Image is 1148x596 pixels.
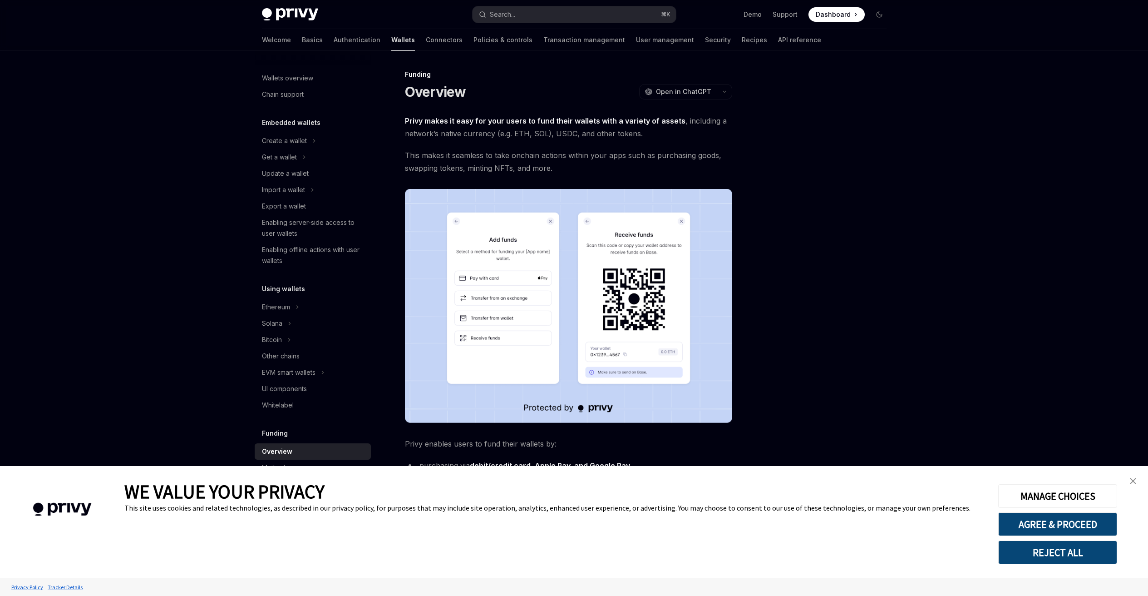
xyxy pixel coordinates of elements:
[255,348,371,364] a: Other chains
[255,381,371,397] a: UI components
[490,9,515,20] div: Search...
[998,541,1117,564] button: REJECT ALL
[405,459,732,472] li: purchasing via
[661,11,670,18] span: ⌘ K
[473,29,532,51] a: Policies & controls
[998,484,1117,508] button: MANAGE CHOICES
[262,302,290,313] div: Ethereum
[45,579,85,595] a: Tracker Details
[262,462,288,473] div: Methods
[426,29,463,51] a: Connectors
[262,334,282,345] div: Bitcoin
[1124,472,1142,490] a: close banner
[778,29,821,51] a: API reference
[1130,478,1136,484] img: close banner
[808,7,865,22] a: Dashboard
[255,214,371,242] a: Enabling server-side access to user wallets
[262,400,294,411] div: Whitelabel
[262,73,313,84] div: Wallets overview
[262,117,320,128] h5: Embedded wallets
[998,512,1117,536] button: AGREE & PROCEED
[255,198,371,214] a: Export a wallet
[262,152,297,163] div: Get a wallet
[262,168,309,179] div: Update a wallet
[872,7,887,22] button: Toggle dark mode
[262,446,292,457] div: Overview
[405,116,685,125] strong: Privy makes it easy for your users to fund their wallets with a variety of assets
[262,283,305,294] h5: Using wallets
[262,217,365,239] div: Enabling server-side access to user wallets
[405,70,732,79] div: Funding
[334,29,380,51] a: Authentication
[391,29,415,51] a: Wallets
[470,461,630,471] a: debit/credit card, Apple Pay, and Google Pay
[124,503,985,512] div: This site uses cookies and related technologies, as described in our privacy policy, for purposes...
[255,242,371,269] a: Enabling offline actions with user wallets
[705,29,731,51] a: Security
[639,84,717,99] button: Open in ChatGPT
[255,165,371,182] a: Update a wallet
[262,29,291,51] a: Welcome
[636,29,694,51] a: User management
[816,10,851,19] span: Dashboard
[543,29,625,51] a: Transaction management
[262,428,288,439] h5: Funding
[255,86,371,103] a: Chain support
[405,189,732,423] img: images/Funding.png
[473,6,676,23] button: Search...⌘K
[262,367,315,378] div: EVM smart wallets
[744,10,762,19] a: Demo
[262,351,300,362] div: Other chains
[262,135,307,146] div: Create a wallet
[742,29,767,51] a: Recipes
[255,443,371,460] a: Overview
[773,10,798,19] a: Support
[262,184,305,195] div: Import a wallet
[302,29,323,51] a: Basics
[9,579,45,595] a: Privacy Policy
[262,201,306,212] div: Export a wallet
[255,70,371,86] a: Wallets overview
[405,84,466,100] h1: Overview
[14,490,111,529] img: company logo
[255,397,371,413] a: Whitelabel
[262,8,318,21] img: dark logo
[262,318,282,329] div: Solana
[405,437,732,450] span: Privy enables users to fund their wallets by:
[262,383,307,394] div: UI components
[656,87,711,96] span: Open in ChatGPT
[405,114,732,140] span: , including a network’s native currency (e.g. ETH, SOL), USDC, and other tokens.
[262,89,304,100] div: Chain support
[124,480,325,503] span: WE VALUE YOUR PRIVACY
[262,244,365,266] div: Enabling offline actions with user wallets
[405,149,732,174] span: This makes it seamless to take onchain actions within your apps such as purchasing goods, swappin...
